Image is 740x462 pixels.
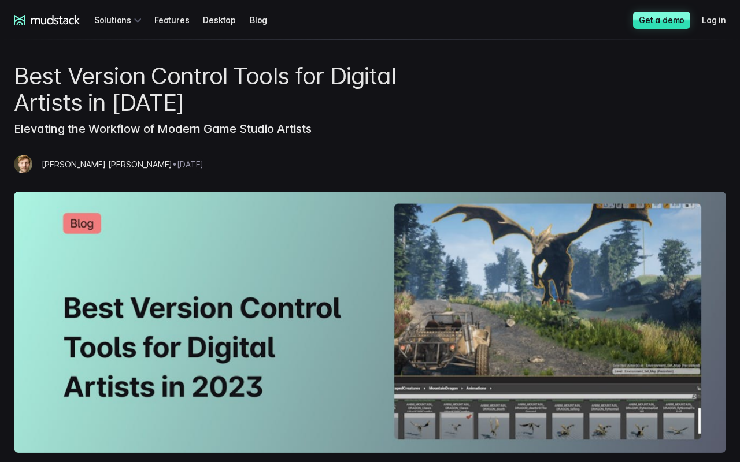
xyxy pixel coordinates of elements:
a: Blog [250,9,281,31]
span: [PERSON_NAME] [PERSON_NAME] [42,159,172,169]
span: • [DATE] [172,159,203,169]
a: Get a demo [633,12,690,29]
h3: Elevating the Workflow of Modern Game Studio Artists [14,116,431,136]
a: Features [154,9,203,31]
div: Solutions [94,9,145,31]
a: Desktop [203,9,250,31]
h1: Best Version Control Tools for Digital Artists in [DATE] [14,63,431,116]
a: mudstack logo [14,15,80,25]
a: Log in [702,9,740,31]
img: Mazze Whiteley [14,155,32,173]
